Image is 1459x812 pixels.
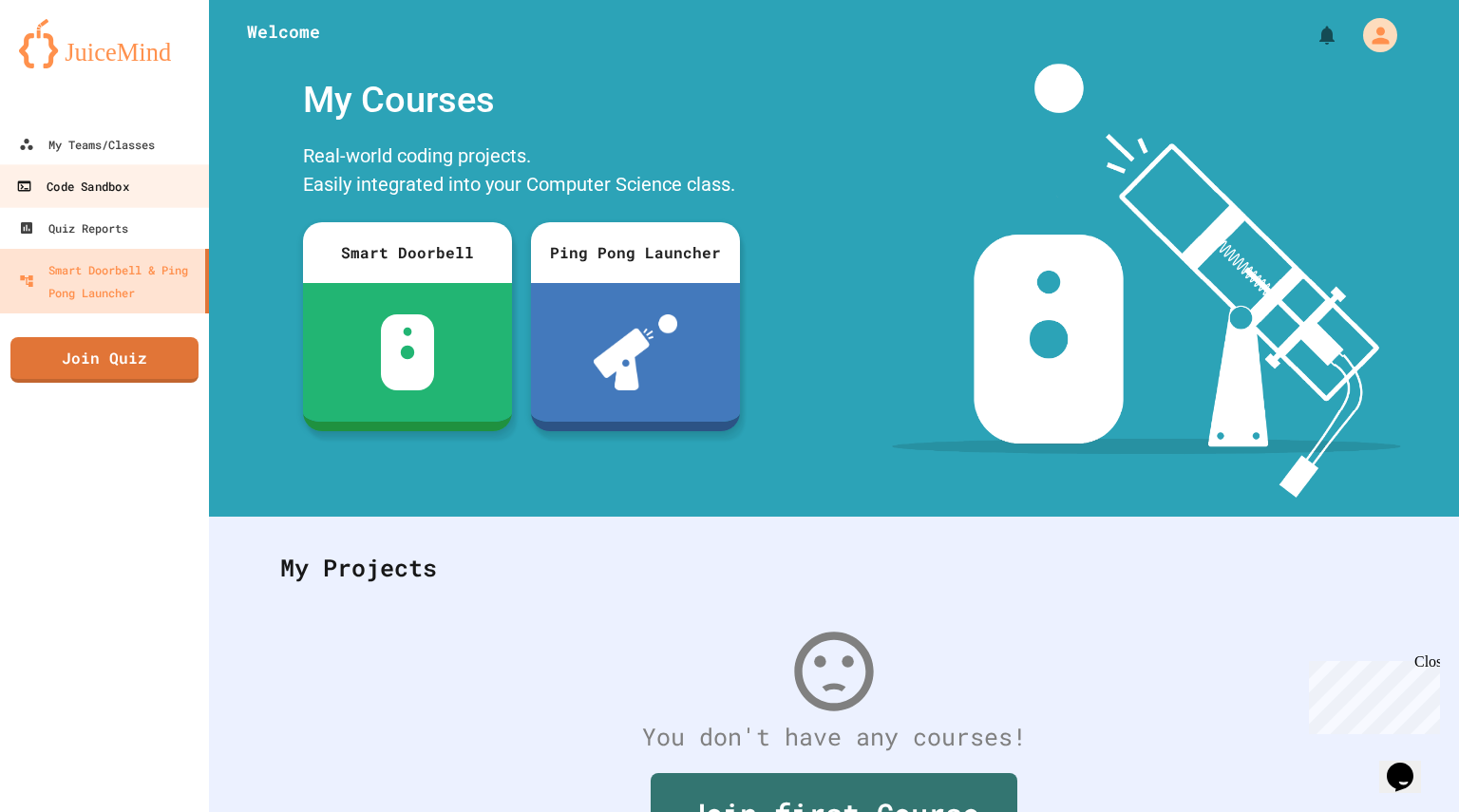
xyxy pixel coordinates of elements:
[1343,13,1402,57] div: My Account
[8,8,131,121] div: Chat with us now!Close
[1379,736,1440,793] iframe: chat widget
[261,531,1407,605] div: My Projects
[303,222,512,283] div: Smart Doorbell
[19,133,155,156] div: My Teams/Classes
[381,314,435,390] img: sdb-white.svg
[16,175,128,198] div: Code Sandbox
[294,137,749,208] div: Real-world coding projects. Easily integrated into your Computer Science class.
[19,19,190,68] img: logo-orange.svg
[19,258,198,304] div: Smart Doorbell & Ping Pong Launcher
[892,64,1401,498] img: banner-image-my-projects.png
[294,64,749,137] div: My Courses
[261,719,1407,755] div: You don't have any courses!
[531,222,740,283] div: Ping Pong Launcher
[594,314,678,390] img: ppl-with-ball.png
[19,217,128,239] div: Quiz Reports
[10,337,199,383] a: Join Quiz
[1280,19,1343,51] div: My Notifications
[1301,653,1440,734] iframe: chat widget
